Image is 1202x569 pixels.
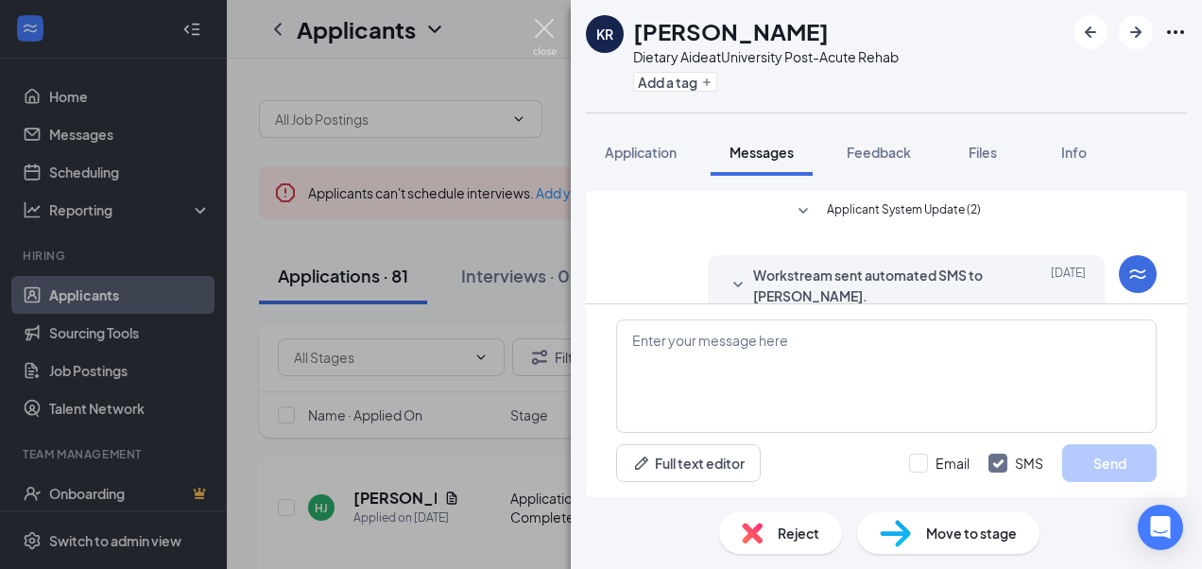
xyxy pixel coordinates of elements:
button: PlusAdd a tag [633,72,717,92]
button: SmallChevronDownApplicant System Update (2) [792,200,981,223]
svg: SmallChevronDown [792,200,815,223]
svg: Ellipses [1164,21,1187,43]
div: Dietary Aide at University Post-Acute Rehab [633,47,899,66]
span: [DATE] [1051,265,1086,306]
svg: SmallChevronDown [727,274,749,297]
svg: Pen [632,454,651,473]
span: Feedback [847,144,911,161]
div: KR [596,25,613,43]
svg: ArrowLeftNew [1079,21,1102,43]
span: Info [1061,144,1087,161]
span: Move to stage [926,523,1017,543]
span: Files [969,144,997,161]
button: Send [1062,444,1157,482]
span: Messages [730,144,794,161]
span: Application [605,144,677,161]
svg: WorkstreamLogo [1126,263,1149,285]
h1: [PERSON_NAME] [633,15,829,47]
span: Workstream sent automated SMS to [PERSON_NAME]. [753,265,1001,306]
svg: Plus [701,77,713,88]
div: Open Intercom Messenger [1138,505,1183,550]
span: Reject [778,523,819,543]
button: ArrowLeftNew [1073,15,1108,49]
button: Full text editorPen [616,444,761,482]
svg: ArrowRight [1125,21,1147,43]
button: ArrowRight [1119,15,1153,49]
span: Applicant System Update (2) [827,200,981,223]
